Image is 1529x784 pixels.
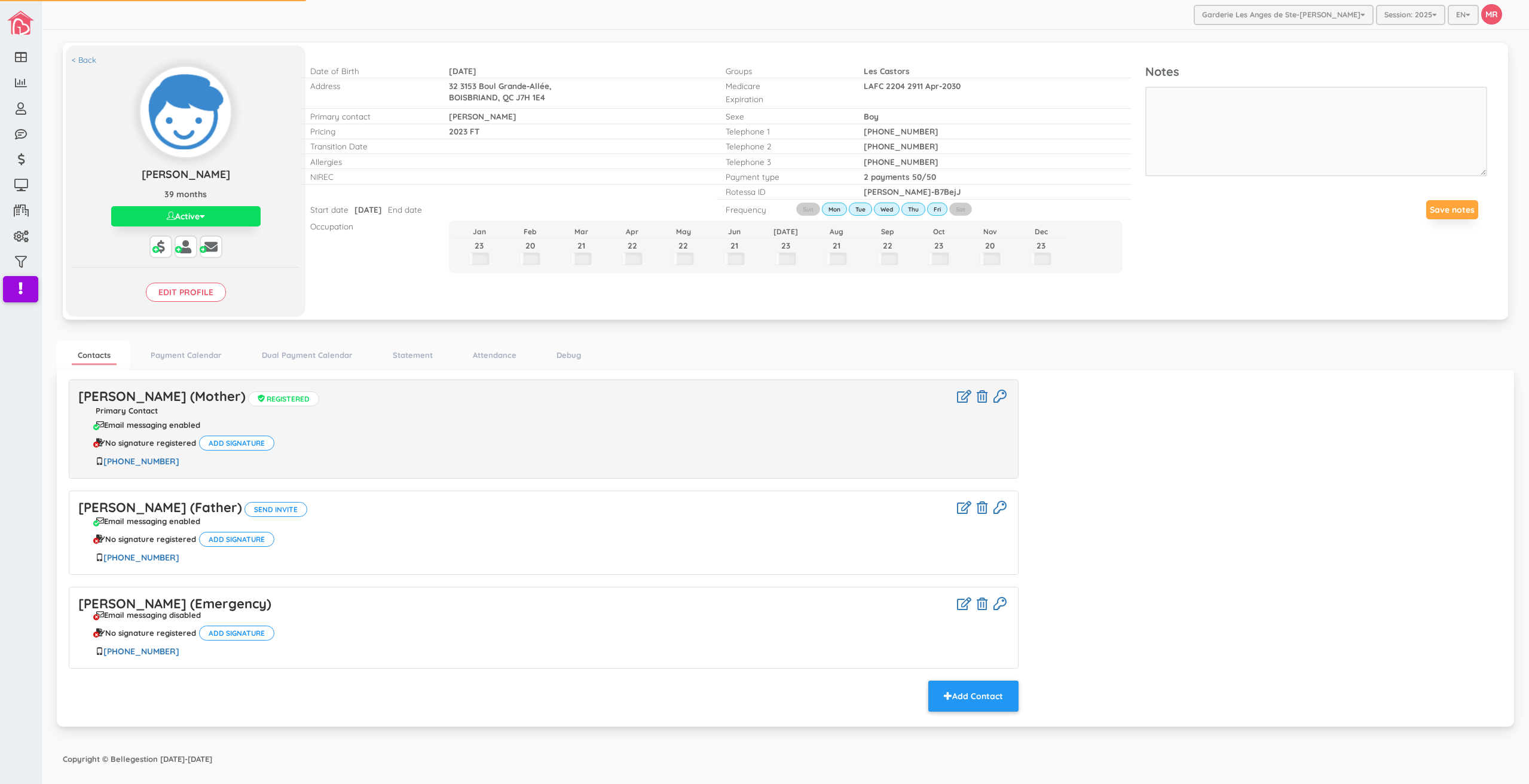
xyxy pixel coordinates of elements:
div: Email messaging disabled [96,611,201,619]
span: J7H 1E4 [516,92,545,102]
span: [DATE] [354,204,382,215]
span: [DATE] [449,66,476,76]
label: Sun [796,203,820,216]
span: [PHONE_NUMBER] [864,141,938,151]
span: LAFC 2204 2911 [864,81,923,91]
th: Jun [709,225,760,238]
div: Email messaging enabled [96,517,200,525]
a: Attendance [467,347,522,364]
a: [PHONE_NUMBER] [103,552,179,563]
p: Occupation [310,220,430,232]
p: Expiration [726,93,846,105]
th: Sep [863,225,913,238]
p: Groups [726,65,846,76]
p: Address [310,80,430,91]
div: Email messaging enabled [96,421,200,429]
span: QC [503,92,513,102]
th: [DATE] [760,225,811,238]
th: Nov [964,225,1015,238]
a: Statement [387,347,439,364]
p: Primary Contact [78,406,1009,415]
p: Start date [310,204,348,215]
p: Notes [1145,63,1487,81]
span: No signature registered [105,535,196,543]
a: [PHONE_NUMBER] [103,646,179,657]
th: Apr [607,225,658,238]
button: Add signature [199,436,274,451]
button: Add signature [199,626,274,641]
a: < Back [72,54,96,66]
p: Date of Birth [310,65,430,76]
span: Apr-2030 [925,81,961,91]
p: Primary contact [310,111,430,122]
label: Fri [927,203,947,216]
span: [PERSON_NAME]-B7BejJ [864,186,961,197]
label: Tue [849,203,872,216]
p: Transition Date [310,140,430,152]
a: Payment Calendar [145,347,228,364]
span: [PHONE_NUMBER] [864,126,938,136]
input: Edit profile [146,283,226,302]
p: Les Castors [864,65,1053,76]
a: Dual Payment Calendar [256,347,359,364]
p: Allergies [310,156,430,167]
span: Registered [248,391,319,406]
span: No signature registered [105,439,196,447]
button: Add Contact [928,681,1019,712]
p: Medicare [726,80,846,91]
label: Thu [901,203,925,216]
p: Frequency [726,204,777,215]
th: Dec [1016,225,1066,238]
a: [PERSON_NAME] (Mother) [78,388,246,405]
a: [PERSON_NAME] (Father) [78,499,242,516]
a: [PERSON_NAME] (Emergency) [78,595,271,612]
span: No signature registered [105,629,196,637]
p: 39 months [72,188,299,200]
th: Jan [454,225,504,238]
span: Boy [864,111,879,121]
p: NIREC [310,171,430,182]
span: [PERSON_NAME] [142,167,230,181]
span: 2023 FT [449,126,479,136]
button: Active [111,206,261,226]
strong: Copyright © Bellegestion [DATE]-[DATE] [63,754,212,764]
span: Boul Grande-Allée, [479,81,552,91]
p: Telephone 3 [726,156,846,167]
th: Feb [504,225,555,238]
th: Mar [556,225,607,238]
label: Sat [949,203,972,216]
p: Telephone 1 [726,125,846,137]
span: BOISBRIAND, [449,92,500,102]
p: Rotessa ID [726,186,846,197]
th: Aug [811,225,862,238]
img: image [7,11,34,35]
label: Mon [822,203,847,216]
img: Click to change profile pic [140,67,231,157]
p: End date [388,204,422,215]
iframe: chat widget [1479,736,1517,772]
p: Sexe [726,111,846,122]
span: [PERSON_NAME] [449,111,516,121]
span: 2 payments 50/50 [864,171,936,182]
button: Add signature [199,532,274,547]
a: Debug [551,347,587,364]
a: Contacts [72,347,117,366]
p: Pricing [310,125,430,137]
p: Telephone 2 [726,140,846,152]
th: Oct [913,225,964,238]
label: Wed [874,203,900,216]
span: 3153 [460,81,476,91]
span: 32 [449,81,458,91]
th: May [658,225,709,238]
span: [PHONE_NUMBER] [864,157,938,167]
p: Payment type [726,171,846,182]
button: Send invite [244,502,307,517]
a: [PHONE_NUMBER] [103,456,179,467]
button: Save notes [1426,200,1478,219]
